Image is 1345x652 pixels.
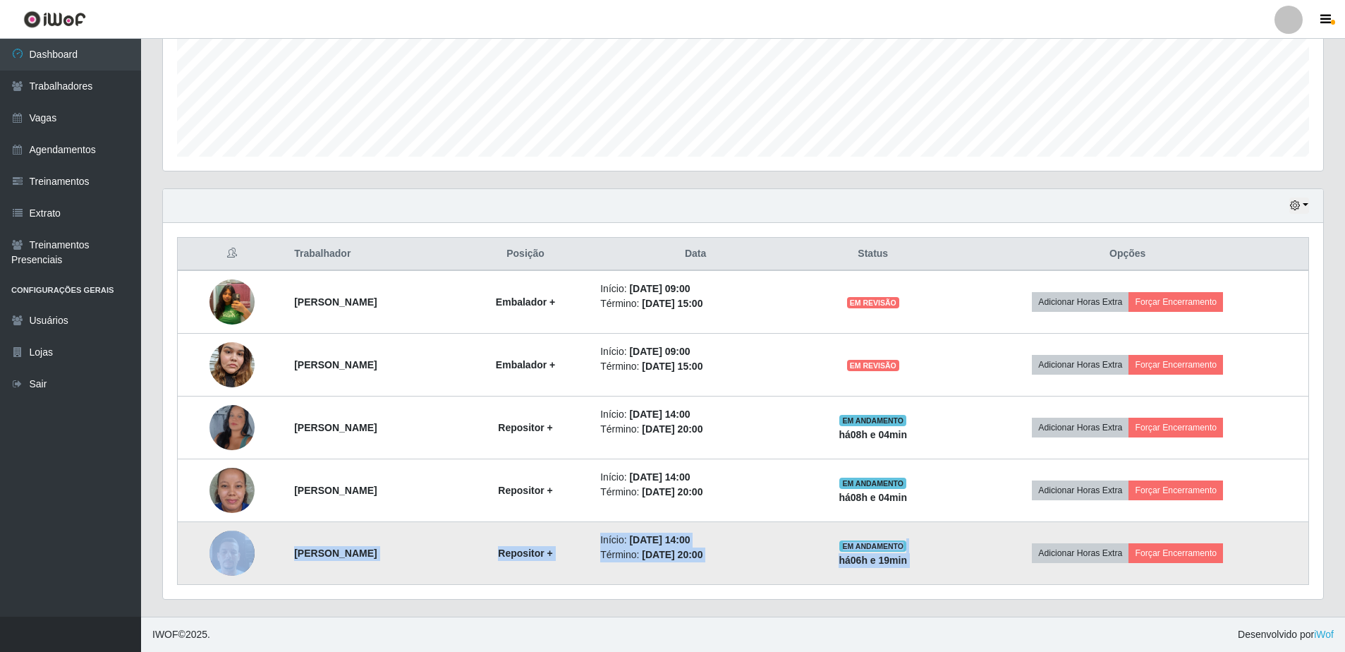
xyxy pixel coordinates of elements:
[600,422,791,437] li: Término:
[839,429,907,440] strong: há 08 h e 04 min
[209,334,255,394] img: 1756311353314.jpeg
[294,548,377,559] strong: [PERSON_NAME]
[592,238,799,271] th: Data
[498,548,552,559] strong: Repositor +
[1032,292,1128,312] button: Adicionar Horas Extra
[1032,543,1128,563] button: Adicionar Horas Extra
[600,344,791,359] li: Início:
[294,422,377,433] strong: [PERSON_NAME]
[629,409,690,420] time: [DATE] 14:00
[629,534,690,545] time: [DATE] 14:00
[642,486,702,497] time: [DATE] 20:00
[629,471,690,483] time: [DATE] 14:00
[496,296,555,308] strong: Embalador +
[1032,355,1128,375] button: Adicionar Horas Extra
[600,407,791,422] li: Início:
[209,523,255,583] img: 1755855078771.jpeg
[1128,292,1223,312] button: Forçar Encerramento
[600,470,791,485] li: Início:
[1128,481,1223,500] button: Forçar Encerramento
[152,629,178,640] span: IWOF
[1314,629,1334,640] a: iWof
[1128,418,1223,437] button: Forçar Encerramento
[209,379,255,477] img: 1742598450745.jpeg
[839,415,906,426] span: EM ANDAMENTO
[1032,418,1128,437] button: Adicionar Horas Extra
[839,541,906,552] span: EM ANDAMENTO
[498,485,552,496] strong: Repositor +
[947,238,1308,271] th: Opções
[600,296,791,311] li: Término:
[642,549,702,560] time: [DATE] 20:00
[1128,543,1223,563] button: Forçar Encerramento
[642,423,702,435] time: [DATE] 20:00
[600,548,791,562] li: Término:
[642,361,702,372] time: [DATE] 15:00
[600,485,791,500] li: Término:
[498,422,552,433] strong: Repositor +
[1128,355,1223,375] button: Forçar Encerramento
[629,346,690,357] time: [DATE] 09:00
[1032,481,1128,500] button: Adicionar Horas Extra
[847,297,899,308] span: EM REVISÃO
[629,283,690,294] time: [DATE] 09:00
[642,298,702,309] time: [DATE] 15:00
[847,360,899,371] span: EM REVISÃO
[209,273,255,332] img: 1749579597632.jpeg
[152,627,210,642] span: © 2025 .
[209,459,255,522] img: 1756740185962.jpeg
[294,296,377,308] strong: [PERSON_NAME]
[496,359,555,370] strong: Embalador +
[294,485,377,496] strong: [PERSON_NAME]
[23,11,86,28] img: CoreUI Logo
[839,555,907,566] strong: há 06 h e 19 min
[600,282,791,296] li: Início:
[839,492,907,503] strong: há 08 h e 04 min
[600,533,791,548] li: Início:
[1238,627,1334,642] span: Desenvolvido por
[600,359,791,374] li: Término:
[839,478,906,489] span: EM ANDAMENTO
[294,359,377,370] strong: [PERSON_NAME]
[459,238,592,271] th: Posição
[799,238,947,271] th: Status
[286,238,459,271] th: Trabalhador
